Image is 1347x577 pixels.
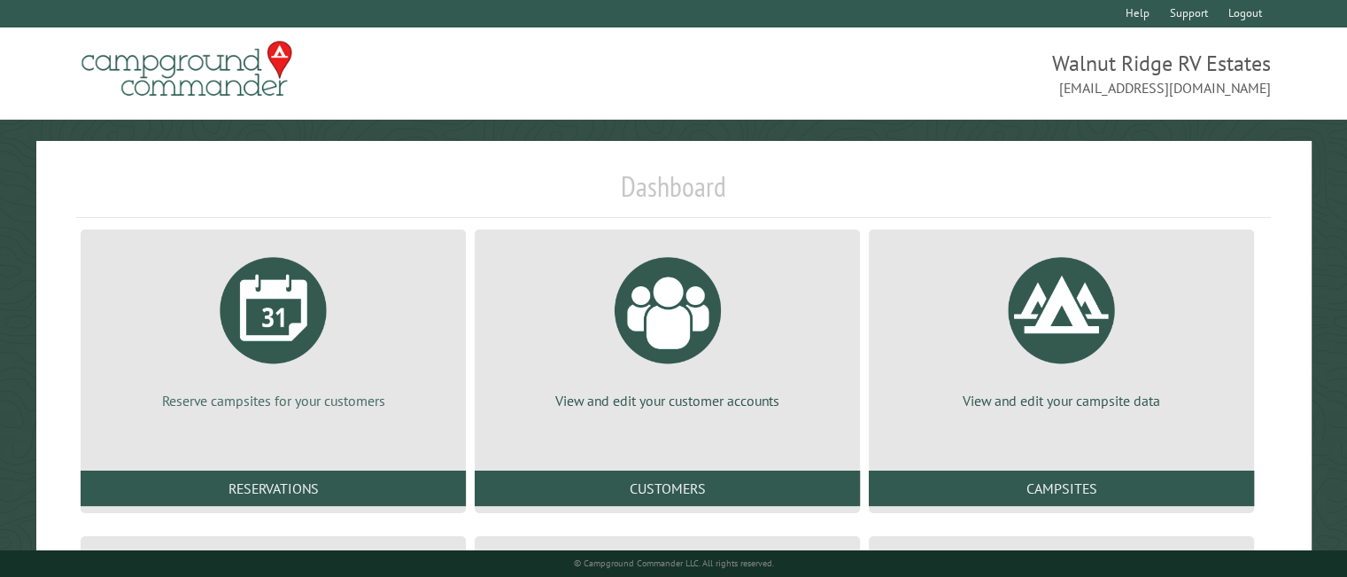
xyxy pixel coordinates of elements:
[869,471,1254,506] a: Campsites
[102,244,445,410] a: Reserve campsites for your customers
[890,391,1233,410] p: View and edit your campsite data
[496,244,839,410] a: View and edit your customer accounts
[76,35,298,104] img: Campground Commander
[102,391,445,410] p: Reserve campsites for your customers
[475,471,860,506] a: Customers
[76,169,1271,218] h1: Dashboard
[496,391,839,410] p: View and edit your customer accounts
[81,471,466,506] a: Reservations
[890,244,1233,410] a: View and edit your campsite data
[574,558,774,569] small: © Campground Commander LLC. All rights reserved.
[674,49,1271,98] span: Walnut Ridge RV Estates [EMAIL_ADDRESS][DOMAIN_NAME]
